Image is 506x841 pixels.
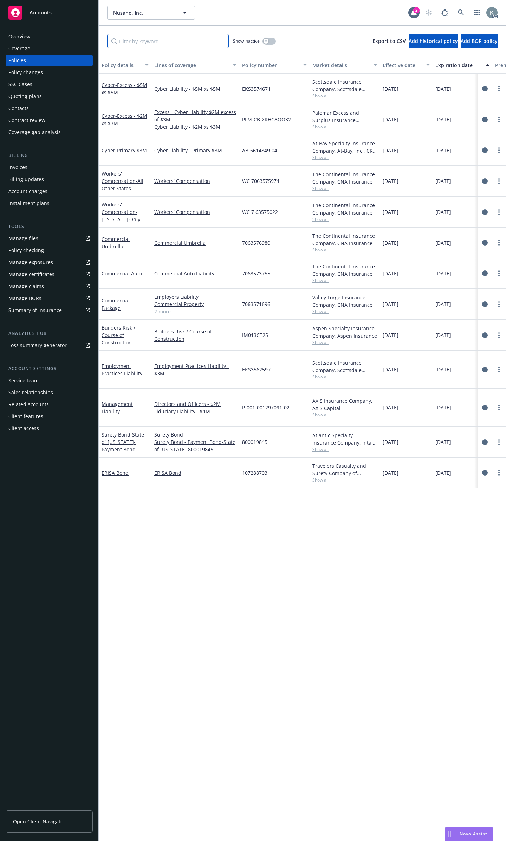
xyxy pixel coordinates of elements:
a: Commercial Umbrella [154,239,236,247]
span: Show all [312,247,377,253]
a: circleInformation [481,115,489,124]
a: Management Liability [102,401,133,415]
a: Surety Bond [102,431,144,453]
div: Scottsdale Insurance Company, Scottsdale Insurance Company (Nationwide), CRC Group [312,78,377,93]
a: Service team [6,375,93,386]
div: Account charges [8,186,47,197]
a: circleInformation [481,469,489,477]
div: Travelers Casualty and Surety Company of America, Travelers Insurance [312,462,377,477]
span: Show all [312,124,377,130]
div: Policy checking [8,245,44,256]
span: [DATE] [435,270,451,277]
button: Nova Assist [445,827,493,841]
span: [DATE] [383,208,398,216]
span: PLM-CB-XRHG3QO32 [242,116,291,123]
span: - Primary $3M [115,147,147,154]
div: Policy number [242,62,299,69]
div: Loss summary generator [8,340,67,351]
a: circleInformation [481,300,489,308]
div: Invoices [8,162,27,173]
span: Show all [312,278,377,283]
div: Related accounts [8,399,49,410]
a: Workers' Compensation [102,170,143,192]
div: Client access [8,423,39,434]
div: Scottsdale Insurance Company, Scottsdale Insurance Company (Nationwide), CRC Group [312,359,377,374]
span: [DATE] [383,177,398,185]
span: Show inactive [233,38,260,44]
a: Account charges [6,186,93,197]
div: Contacts [8,103,29,114]
span: Add historical policy [409,38,458,44]
a: Surety Bond [154,431,236,438]
img: photo [486,7,498,18]
span: [DATE] [383,438,398,446]
a: Cyber Liability - $5M xs $5M [154,85,236,93]
span: [DATE] [383,331,398,339]
div: Account settings [6,365,93,372]
div: Tools [6,223,93,230]
span: 107288703 [242,469,267,477]
span: [DATE] [383,300,398,308]
span: [DATE] [435,116,451,123]
button: Policy number [239,57,310,74]
a: Commercial Auto Liability [154,270,236,277]
a: Coverage [6,43,93,54]
span: WC 7063575974 [242,177,279,185]
div: Atlantic Specialty Insurance Company, Intact Insurance [312,432,377,446]
a: Contacts [6,103,93,114]
a: Loss summary generator [6,340,93,351]
div: Manage exposures [8,257,53,268]
a: Policy changes [6,67,93,78]
a: Coverage gap analysis [6,127,93,138]
a: SSC Cases [6,79,93,90]
span: [DATE] [435,85,451,93]
span: AB-6614849-04 [242,147,277,154]
a: more [495,115,503,124]
span: - State of [US_STATE]-Payment Bond [102,431,144,453]
div: Manage certificates [8,269,54,280]
a: Search [454,6,468,20]
span: [DATE] [435,438,451,446]
a: Directors and Officers - $2M [154,400,236,408]
span: Add BOR policy [461,38,498,44]
a: Start snowing [422,6,436,20]
button: Export to CSV [372,34,406,48]
a: Overview [6,31,93,42]
a: Employment Practices Liability - $3M [154,362,236,377]
div: Policies [8,55,26,66]
a: Summary of insurance [6,305,93,316]
a: Commercial Umbrella [102,236,130,250]
a: Workers' Compensation [154,177,236,185]
a: more [495,177,503,185]
a: Contract review [6,115,93,126]
a: more [495,469,503,477]
span: [DATE] [383,239,398,247]
a: more [495,300,503,308]
div: Policy changes [8,67,43,78]
a: circleInformation [481,146,489,154]
a: Manage files [6,233,93,244]
a: more [495,403,503,412]
span: Nova Assist [460,831,487,837]
a: Cyber [102,82,147,96]
a: Switch app [470,6,484,20]
span: Show all [312,412,377,418]
span: [DATE] [435,366,451,373]
a: circleInformation [481,438,489,446]
div: Manage claims [8,281,44,292]
a: Workers' Compensation [102,201,140,223]
div: At-Bay Specialty Insurance Company, At-Bay, Inc., CRC Group [312,140,377,154]
span: 7063573755 [242,270,270,277]
span: Show all [312,93,377,99]
div: Summary of insurance [8,305,62,316]
a: Commercial Package [102,297,130,311]
div: Client features [8,411,43,422]
a: circleInformation [481,269,489,278]
input: Filter by keyword... [107,34,229,48]
div: Manage files [8,233,38,244]
a: 2 more [154,308,236,315]
span: 7063571696 [242,300,270,308]
span: - Excess - $5M xs $5M [102,82,147,96]
span: EKS3562597 [242,366,271,373]
div: Quoting plans [8,91,42,102]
